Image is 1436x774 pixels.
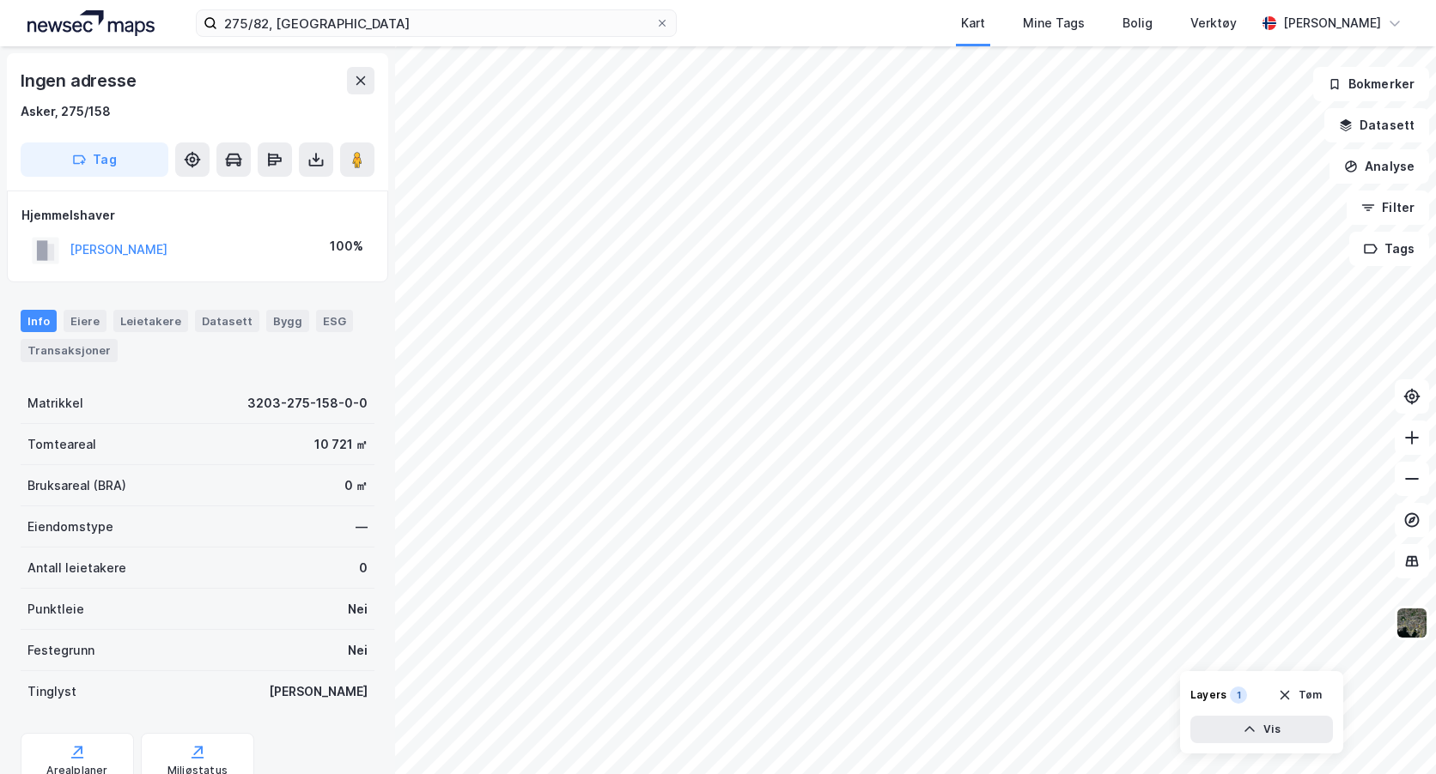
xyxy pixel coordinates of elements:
[330,236,363,257] div: 100%
[1123,13,1153,33] div: Bolig
[27,434,96,455] div: Tomteareal
[21,101,111,122] div: Asker, 275/158
[27,640,94,661] div: Festegrunn
[27,681,76,702] div: Tinglyst
[27,475,126,496] div: Bruksareal (BRA)
[269,681,368,702] div: [PERSON_NAME]
[266,310,309,332] div: Bygg
[1190,716,1333,743] button: Vis
[64,310,106,332] div: Eiere
[1350,692,1436,774] iframe: Chat Widget
[1330,149,1429,184] button: Analyse
[359,558,368,578] div: 0
[247,393,368,414] div: 3203-275-158-0-0
[1396,607,1428,639] img: 9k=
[1190,688,1226,702] div: Layers
[1230,686,1247,704] div: 1
[348,640,368,661] div: Nei
[356,517,368,537] div: —
[1313,67,1429,101] button: Bokmerker
[21,205,374,226] div: Hjemmelshaver
[217,10,655,36] input: Søk på adresse, matrikkel, gårdeiere, leietakere eller personer
[1349,232,1429,266] button: Tags
[1350,692,1436,774] div: Kontrollprogram for chat
[1347,190,1429,225] button: Filter
[961,13,985,33] div: Kart
[344,475,368,496] div: 0 ㎡
[27,10,155,36] img: logo.a4113a55bc3d86da70a041830d287a7e.svg
[21,310,57,332] div: Info
[314,434,368,455] div: 10 721 ㎡
[195,310,259,332] div: Datasett
[1190,13,1237,33] div: Verktøy
[1324,108,1429,142] button: Datasett
[1023,13,1085,33] div: Mine Tags
[316,310,353,332] div: ESG
[348,599,368,620] div: Nei
[113,310,188,332] div: Leietakere
[27,517,113,537] div: Eiendomstype
[21,67,139,94] div: Ingen adresse
[21,142,168,177] button: Tag
[27,393,83,414] div: Matrikkel
[27,558,126,578] div: Antall leietakere
[21,339,118,361] div: Transaksjoner
[1283,13,1381,33] div: [PERSON_NAME]
[1267,681,1333,709] button: Tøm
[27,599,84,620] div: Punktleie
